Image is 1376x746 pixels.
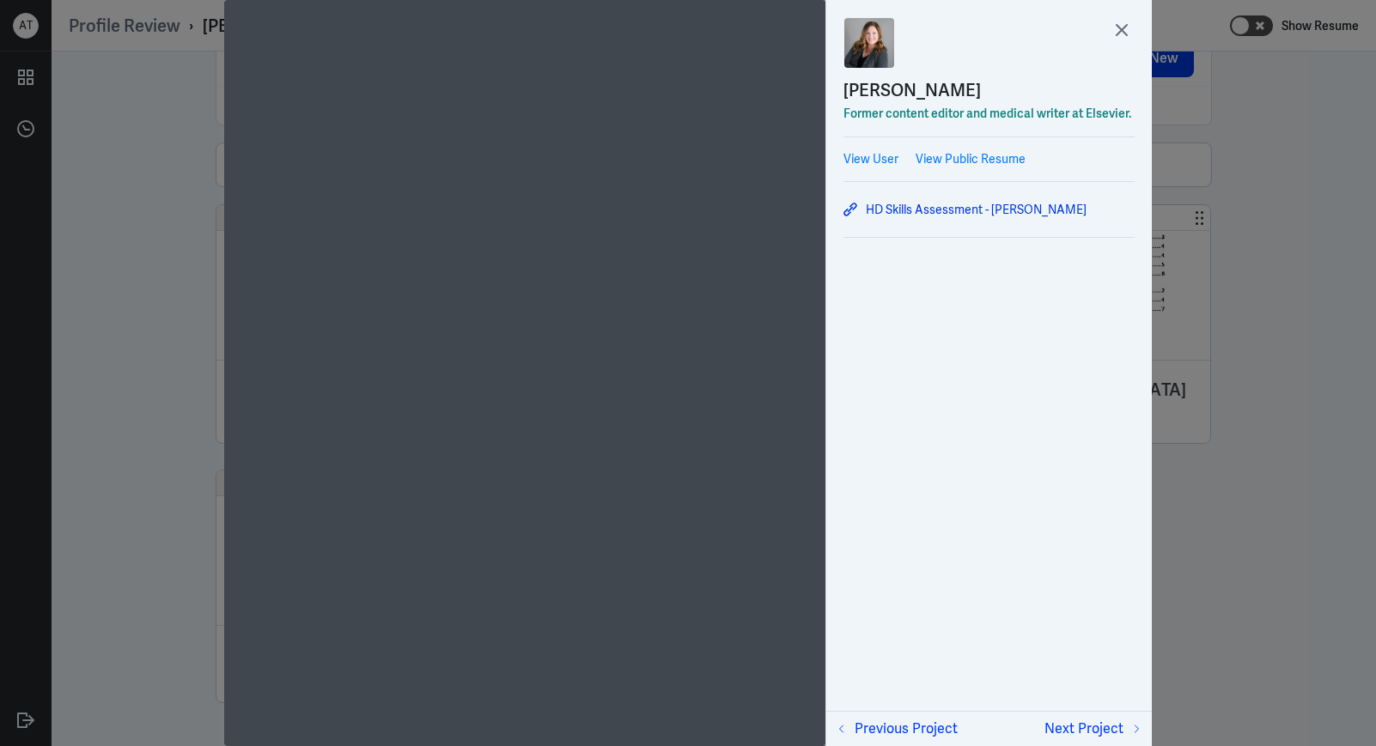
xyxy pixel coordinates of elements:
[843,103,1135,124] div: Former content editor and medical writer at Elsevier.
[843,77,981,103] div: [PERSON_NAME]
[916,150,1026,168] a: View Public Resume
[843,199,1135,220] a: HD Skills Assessment - [PERSON_NAME]
[1044,719,1145,739] button: Next Project
[843,77,1135,103] a: [PERSON_NAME]
[833,719,958,739] button: Previous Project
[843,17,895,69] img: Carrie Neptune
[843,150,898,168] a: View User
